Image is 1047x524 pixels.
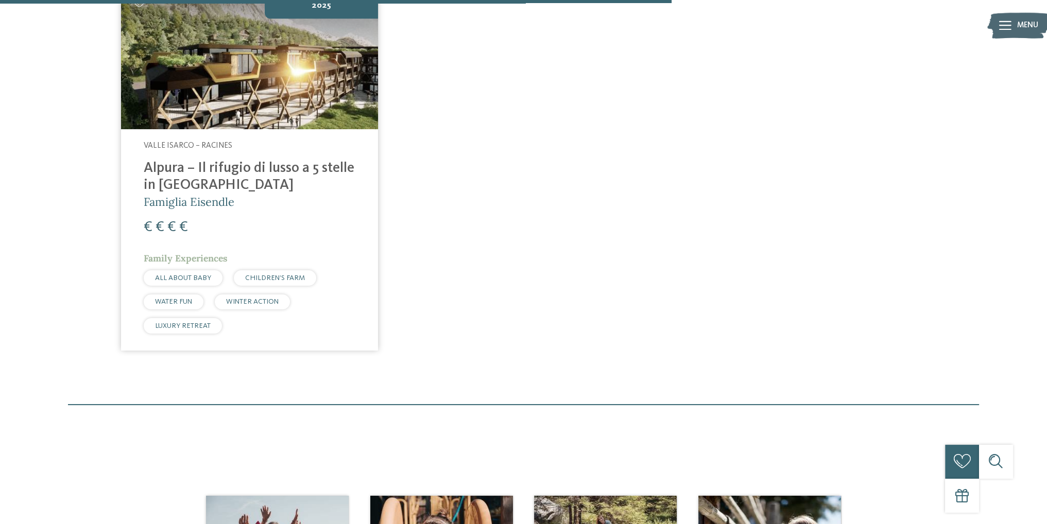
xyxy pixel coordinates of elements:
[155,322,211,329] span: LUXURY RETREAT
[144,252,228,264] span: Family Experiences
[245,274,305,282] span: CHILDREN’S FARM
[144,195,234,209] span: Famiglia Eisendle
[226,298,279,305] span: WINTER ACTION
[144,142,232,150] span: Valle Isarco – Racines
[144,220,152,235] span: €
[144,160,355,194] h4: Alpura – Il rifugio di lusso a 5 stelle in [GEOGRAPHIC_DATA]
[167,220,176,235] span: €
[155,274,211,282] span: ALL ABOUT BABY
[155,298,192,305] span: WATER FUN
[179,220,188,235] span: €
[156,220,164,235] span: €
